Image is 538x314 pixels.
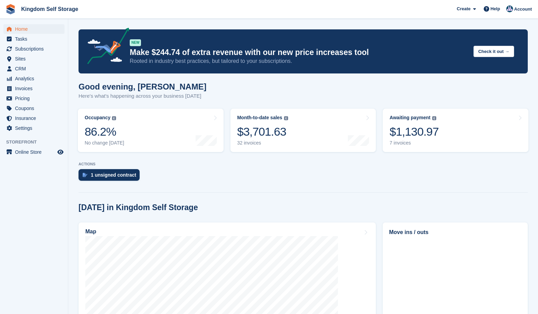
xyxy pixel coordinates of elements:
span: Help [491,5,500,12]
a: menu [3,34,65,44]
span: Settings [15,123,56,133]
h2: [DATE] in Kingdom Self Storage [79,203,198,212]
p: Here's what's happening across your business [DATE] [79,92,207,100]
h1: Good evening, [PERSON_NAME] [79,82,207,91]
a: menu [3,54,65,64]
div: $3,701.63 [237,125,288,139]
a: menu [3,94,65,103]
a: Month-to-date sales $3,701.63 32 invoices [230,109,376,152]
a: menu [3,123,65,133]
span: Account [514,6,532,13]
span: Home [15,24,56,34]
a: menu [3,104,65,113]
p: ACTIONS [79,162,528,166]
img: Bradley Werlin [506,5,513,12]
div: 1 unsigned contract [91,172,136,178]
div: $1,130.97 [390,125,439,139]
a: 1 unsigned contract [79,169,143,184]
span: Invoices [15,84,56,93]
img: icon-info-grey-7440780725fd019a000dd9b08b2336e03edf1995a4989e88bcd33f0948082b44.svg [284,116,288,120]
span: Online Store [15,147,56,157]
div: No change [DATE] [85,140,124,146]
span: Coupons [15,104,56,113]
span: Storefront [6,139,68,146]
span: Pricing [15,94,56,103]
span: Sites [15,54,56,64]
span: Subscriptions [15,44,56,54]
span: Create [457,5,470,12]
h2: Map [85,229,96,235]
img: icon-info-grey-7440780725fd019a000dd9b08b2336e03edf1995a4989e88bcd33f0948082b44.svg [432,116,436,120]
a: menu [3,44,65,54]
a: Occupancy 86.2% No change [DATE] [78,109,224,152]
a: menu [3,84,65,93]
button: Check it out → [473,46,514,57]
span: Insurance [15,113,56,123]
p: Make $244.74 of extra revenue with our new price increases tool [130,47,468,57]
div: 32 invoices [237,140,288,146]
img: icon-info-grey-7440780725fd019a000dd9b08b2336e03edf1995a4989e88bcd33f0948082b44.svg [112,116,116,120]
span: Analytics [15,74,56,83]
img: stora-icon-8386f47178a22dfd0bd8f6a31ec36ba5ce8667c1dd55bd0f319d3a0aa187defe.svg [5,4,16,14]
p: Rooted in industry best practices, but tailored to your subscriptions. [130,57,468,65]
a: menu [3,24,65,34]
div: Occupancy [85,115,110,121]
img: contract_signature_icon-13c848040528278c33f63329250d36e43548de30e8caae1d1a13099fd9432cc5.svg [83,173,87,177]
a: Awaiting payment $1,130.97 7 invoices [383,109,528,152]
h2: Move ins / outs [389,228,521,236]
a: menu [3,74,65,83]
div: 86.2% [85,125,124,139]
div: Month-to-date sales [237,115,282,121]
div: 7 invoices [390,140,439,146]
div: Awaiting payment [390,115,430,121]
span: Tasks [15,34,56,44]
div: NEW [130,39,141,46]
a: menu [3,64,65,73]
a: menu [3,147,65,157]
a: Preview store [56,148,65,156]
a: menu [3,113,65,123]
img: price-adjustments-announcement-icon-8257ccfd72463d97f412b2fc003d46551f7dbcb40ab6d574587a9cd5c0d94... [82,28,129,67]
span: CRM [15,64,56,73]
a: Kingdom Self Storage [18,3,81,15]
